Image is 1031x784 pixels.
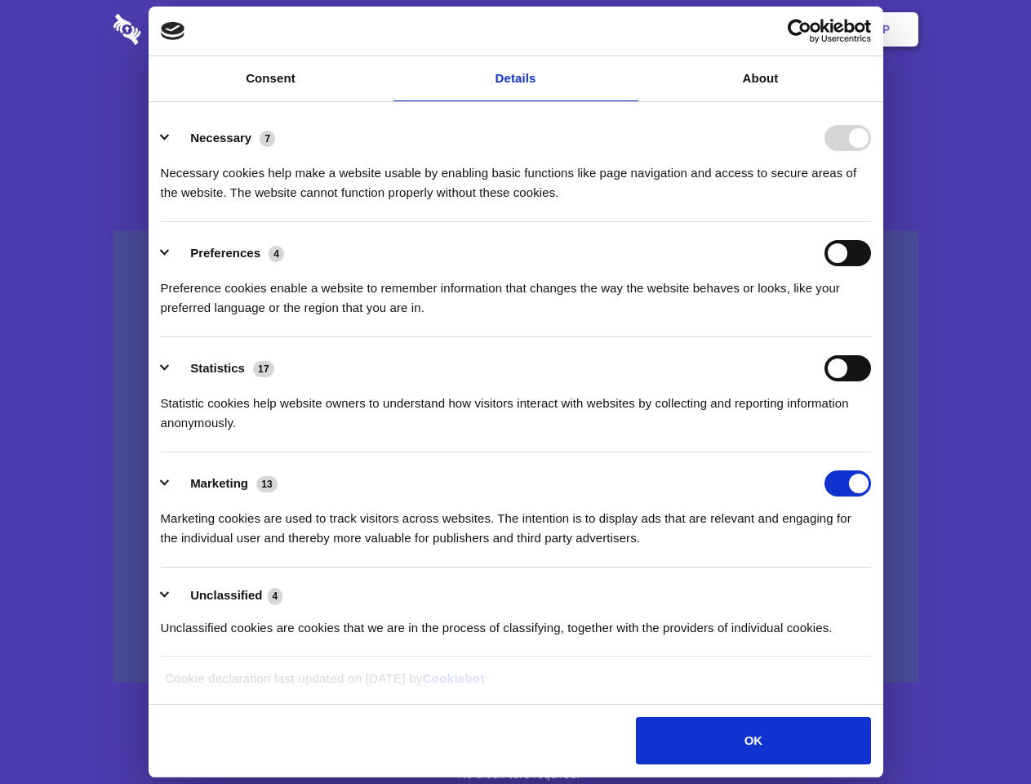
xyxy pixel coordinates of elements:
span: 4 [269,246,284,262]
div: Necessary cookies help make a website usable by enabling basic functions like page navigation and... [161,151,871,203]
a: Pricing [479,4,550,55]
a: Wistia video thumbnail [113,230,918,684]
div: Preference cookies enable a website to remember information that changes the way the website beha... [161,266,871,318]
a: Details [393,56,638,101]
span: 7 [260,131,275,147]
button: OK [636,717,870,764]
a: Consent [149,56,393,101]
div: Unclassified cookies are cookies that we are in the process of classifying, together with the pro... [161,606,871,638]
button: Necessary (7) [161,125,286,151]
button: Preferences (4) [161,240,295,266]
label: Necessary [190,131,251,145]
h1: Eliminate Slack Data Loss. [113,73,918,132]
label: Marketing [190,476,248,490]
a: Cookiebot [423,671,485,685]
a: Usercentrics Cookiebot - opens in a new window [728,19,871,43]
button: Marketing (13) [161,470,288,497]
span: 4 [268,588,283,604]
a: Contact [662,4,737,55]
a: Login [740,4,811,55]
div: Statistic cookies help website owners to understand how visitors interact with websites by collec... [161,381,871,433]
h4: Auto-redaction of sensitive data, encrypted data sharing and self-destructing private chats. Shar... [113,149,918,203]
div: Marketing cookies are used to track visitors across websites. The intention is to display ads tha... [161,497,871,548]
label: Statistics [190,361,245,375]
span: 17 [253,361,274,377]
div: Cookie declaration last updated on [DATE] by [153,669,878,701]
button: Unclassified (4) [161,586,293,606]
span: 13 [256,476,278,492]
img: logo [161,22,185,40]
a: About [638,56,883,101]
img: logo-wordmark-white-trans-d4663122ce5f474addd5e946df7df03e33cb6a1c49d2221995e7729f52c070b2.svg [113,14,253,45]
label: Preferences [190,246,260,260]
iframe: Drift Widget Chat Controller [949,702,1011,764]
button: Statistics (17) [161,355,285,381]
